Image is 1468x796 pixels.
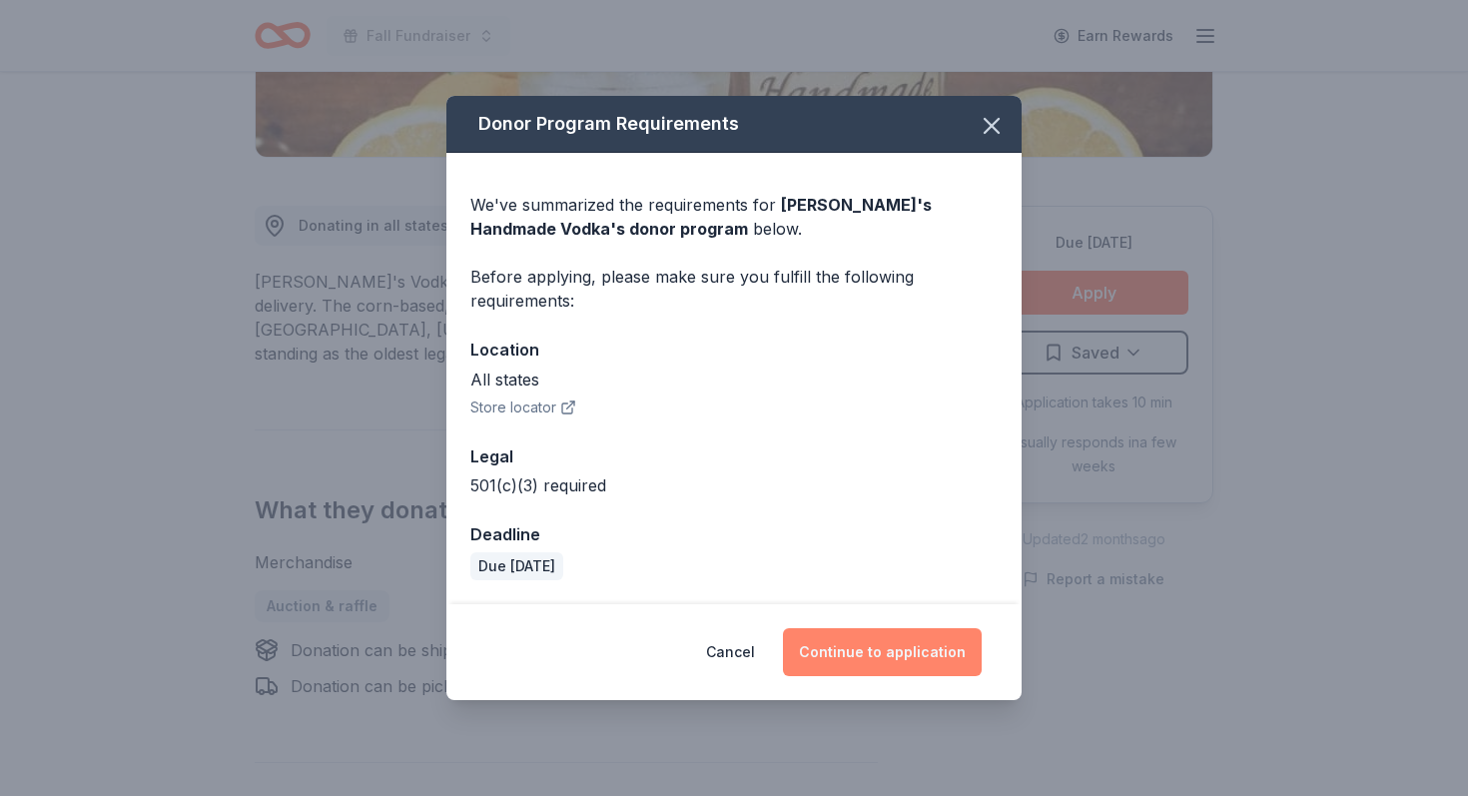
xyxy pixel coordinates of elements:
div: Due [DATE] [470,552,563,580]
div: Deadline [470,521,998,547]
button: Continue to application [783,628,982,676]
div: Before applying, please make sure you fulfill the following requirements: [470,265,998,313]
button: Cancel [706,628,755,676]
div: We've summarized the requirements for below. [470,193,998,241]
button: Store locator [470,396,576,419]
div: 501(c)(3) required [470,473,998,497]
div: Location [470,337,998,363]
div: All states [470,368,998,392]
div: Donor Program Requirements [446,96,1022,153]
div: Legal [470,443,998,469]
